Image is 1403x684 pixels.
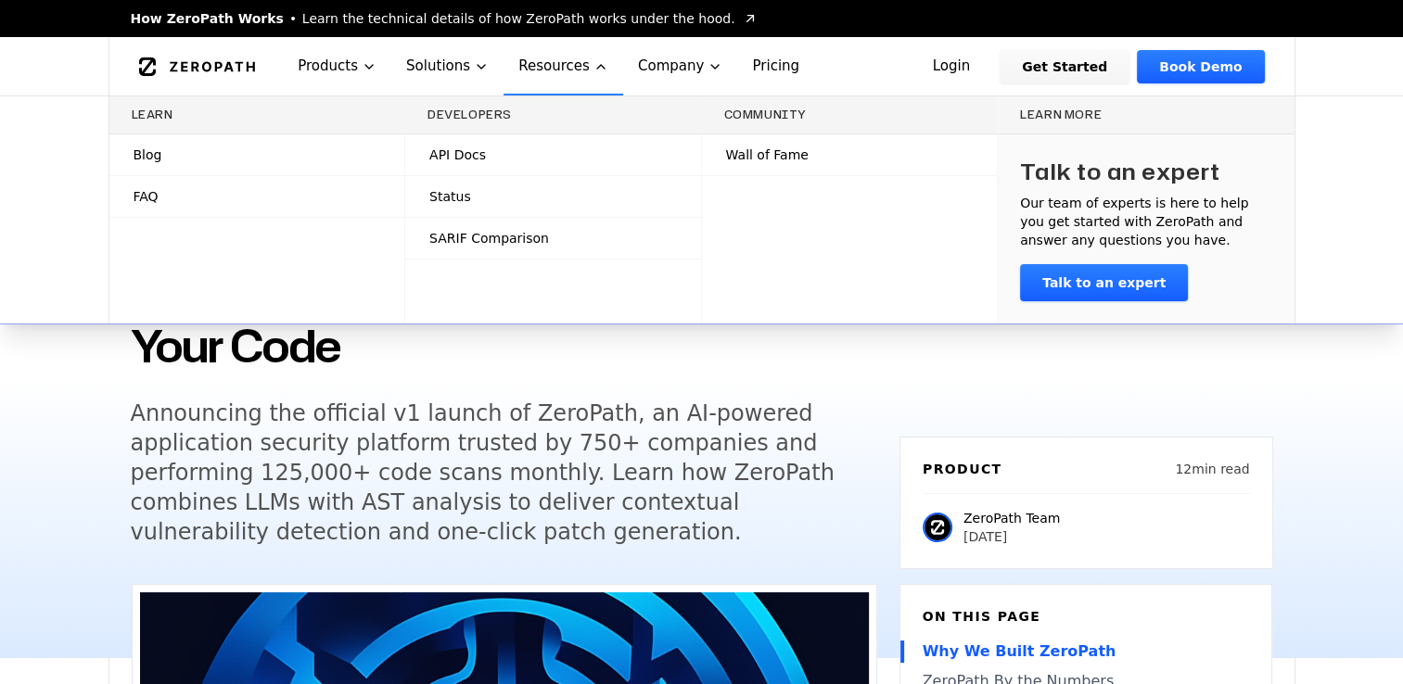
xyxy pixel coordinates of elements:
a: Wall of Fame [702,134,998,175]
span: SARIF Comparison [429,229,549,247]
h3: Community [724,108,976,122]
a: Pricing [737,37,814,95]
h3: Learn [132,108,383,122]
a: Get Started [1000,50,1129,83]
p: ZeroPath Team [963,509,1060,527]
span: FAQ [134,187,159,206]
a: Why We Built ZeroPath [923,640,1249,663]
a: Login [911,50,993,83]
img: ZeroPath Team [923,513,952,542]
a: SARIF Comparison [405,218,701,259]
a: FAQ [109,176,405,217]
a: How ZeroPath WorksLearn the technical details of how ZeroPath works under the hood. [131,9,758,28]
h5: Announcing the official v1 launch of ZeroPath, an AI-powered application security platform truste... [131,399,843,547]
h6: On this page [923,607,1249,626]
button: Solutions [391,37,504,95]
span: Wall of Fame [726,146,809,164]
a: Blog [109,134,405,175]
h6: Product [923,460,1002,478]
span: Status [429,187,471,206]
span: API Docs [429,146,486,164]
a: API Docs [405,134,701,175]
a: Status [405,176,701,217]
p: Our team of experts is here to help you get started with ZeroPath and answer any questions you have. [1020,194,1272,249]
button: Resources [504,37,623,95]
a: Talk to an expert [1020,264,1188,301]
span: How ZeroPath Works [131,9,284,28]
p: [DATE] [963,527,1060,546]
h3: Developers [427,108,679,122]
button: Products [283,37,391,95]
button: Company [623,37,738,95]
nav: Global [108,37,1295,95]
span: Learn the technical details of how ZeroPath works under the hood. [302,9,735,28]
h3: Learn more [1020,108,1272,122]
span: Blog [134,146,162,164]
a: Book Demo [1137,50,1264,83]
p: 12 min read [1175,460,1249,478]
h3: Talk to an expert [1020,157,1220,186]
